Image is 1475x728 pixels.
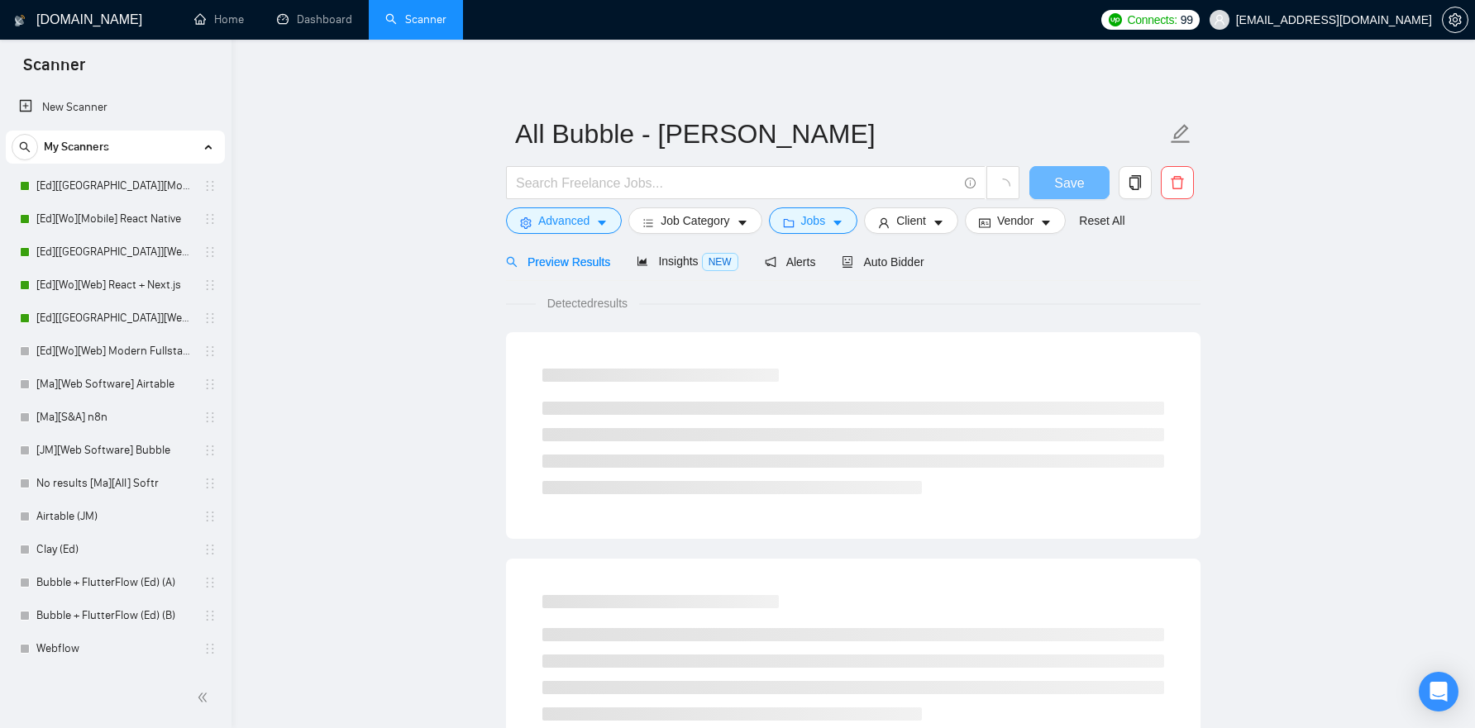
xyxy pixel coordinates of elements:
[1029,166,1110,199] button: Save
[19,91,212,124] a: New Scanner
[842,256,853,268] span: robot
[203,411,217,424] span: holder
[516,173,957,193] input: Search Freelance Jobs...
[10,53,98,88] span: Scanner
[737,216,748,229] span: caret-down
[36,368,193,401] a: [Ma][Web Software] Airtable
[12,134,38,160] button: search
[995,178,1010,193] span: loading
[628,207,761,234] button: barsJob Categorycaret-down
[933,216,944,229] span: caret-down
[1443,13,1468,26] span: setting
[702,253,738,271] span: NEW
[36,202,193,236] a: [Ed][Wo][Mobile] React Native
[1442,7,1468,33] button: setting
[203,543,217,556] span: holder
[1170,123,1191,145] span: edit
[36,500,193,533] a: Airtable (JM)
[1161,166,1194,199] button: delete
[520,216,532,229] span: setting
[203,345,217,358] span: holder
[203,609,217,622] span: holder
[36,401,193,434] a: [Ma][S&A] n8n
[765,256,776,268] span: notification
[637,255,737,268] span: Insights
[997,212,1033,230] span: Vendor
[1119,166,1152,199] button: copy
[6,91,225,124] li: New Scanner
[783,216,795,229] span: folder
[277,12,352,26] a: dashboardDashboard
[203,378,217,391] span: holder
[1419,672,1458,711] div: Open Intercom Messenger
[979,216,990,229] span: idcard
[538,212,590,230] span: Advanced
[801,212,826,230] span: Jobs
[965,207,1066,234] button: idcardVendorcaret-down
[642,216,654,229] span: bars
[769,207,858,234] button: folderJobscaret-down
[203,312,217,325] span: holder
[36,335,193,368] a: [Ed][Wo][Web] Modern Fullstack
[1181,11,1193,29] span: 99
[203,444,217,457] span: holder
[12,141,37,153] span: search
[506,255,610,269] span: Preview Results
[203,477,217,490] span: holder
[1127,11,1177,29] span: Connects:
[515,113,1167,155] input: Scanner name...
[14,7,26,34] img: logo
[832,216,843,229] span: caret-down
[1442,13,1468,26] a: setting
[661,212,729,230] span: Job Category
[36,632,193,665] a: Webflow
[36,434,193,467] a: [JM][Web Software] Bubble
[36,302,193,335] a: [Ed][[GEOGRAPHIC_DATA]][Web] Modern Fullstack
[1054,173,1084,193] span: Save
[36,236,193,269] a: [Ed][[GEOGRAPHIC_DATA]][Web] React + Next.js
[203,642,217,655] span: holder
[1079,212,1124,230] a: Reset All
[36,269,193,302] a: [Ed][Wo][Web] React + Next.js
[506,256,518,268] span: search
[596,216,608,229] span: caret-down
[965,178,976,188] span: info-circle
[536,294,639,312] span: Detected results
[44,131,109,164] span: My Scanners
[765,255,816,269] span: Alerts
[1119,175,1151,190] span: copy
[203,278,217,292] span: holder
[36,665,193,698] a: N8n (Ed)
[203,179,217,193] span: holder
[1162,175,1193,190] span: delete
[896,212,926,230] span: Client
[36,533,193,566] a: Clay (Ed)
[36,566,193,599] a: Bubble + FlutterFlow (Ed) (A)
[385,12,446,26] a: searchScanner
[203,576,217,589] span: holder
[878,216,890,229] span: user
[203,212,217,226] span: holder
[1040,216,1052,229] span: caret-down
[194,12,244,26] a: homeHome
[1214,14,1225,26] span: user
[203,245,217,259] span: holder
[36,599,193,632] a: Bubble + FlutterFlow (Ed) (B)
[36,467,193,500] a: No results [Ma][All] Softr
[203,510,217,523] span: holder
[36,169,193,202] a: [Ed][[GEOGRAPHIC_DATA]][Mobile] React Native
[197,689,213,706] span: double-left
[506,207,622,234] button: settingAdvancedcaret-down
[842,255,924,269] span: Auto Bidder
[637,255,648,267] span: area-chart
[1109,13,1122,26] img: upwork-logo.png
[864,207,958,234] button: userClientcaret-down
